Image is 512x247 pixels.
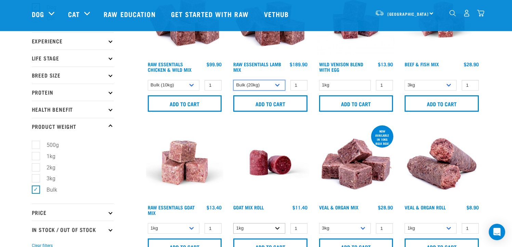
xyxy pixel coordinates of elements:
p: Price [32,204,114,221]
div: Open Intercom Messenger [489,224,505,240]
div: $99.90 [207,61,222,67]
input: Add to cart [233,95,307,112]
img: Veal Organ Mix Roll 01 [403,124,481,202]
label: Bulk [36,186,60,194]
p: Experience [32,32,114,50]
img: Raw Essentials Chicken Lamb Beef Bulk Minced Raw Dog Food Roll Unwrapped [232,124,309,202]
div: $11.40 [292,205,307,210]
p: Protein [32,84,114,101]
img: user.png [463,10,470,17]
div: $13.40 [207,205,222,210]
input: 1 [376,80,393,91]
input: 1 [290,80,307,91]
div: $28.90 [378,205,393,210]
p: Life Stage [32,50,114,67]
img: Goat M Ix 38448 [146,124,224,202]
input: 1 [290,223,307,234]
a: Vethub [257,0,298,28]
a: Get started with Raw [164,0,257,28]
input: 1 [205,80,222,91]
input: Add to cart [405,95,479,112]
p: In Stock / Out Of Stock [32,221,114,238]
p: Product Weight [32,118,114,135]
a: Beef & Fish Mix [405,63,439,65]
input: 1 [376,223,393,234]
div: $8.90 [467,205,479,210]
img: home-icon-1@2x.png [449,10,456,16]
img: 1158 Veal Organ Mix 01 [317,124,395,202]
div: $28.90 [464,61,479,67]
input: 1 [462,223,479,234]
a: Cat [68,9,80,19]
p: Breed Size [32,67,114,84]
label: 2kg [36,163,58,172]
input: 1 [205,223,222,234]
p: Health Benefit [32,101,114,118]
a: Veal & Organ Roll [405,206,446,208]
a: Raw Essentials Lamb Mix [233,63,281,71]
a: Goat Mix Roll [233,206,264,208]
img: home-icon@2x.png [477,10,484,17]
a: Wild Venison Blend with Egg [319,63,363,71]
span: [GEOGRAPHIC_DATA] [388,13,429,15]
div: now available in 10kg bulk box! [371,126,393,149]
a: Raw Essentials Chicken & Wild Mix [148,63,192,71]
a: Dog [32,9,44,19]
img: van-moving.png [375,10,384,16]
div: $13.90 [378,61,393,67]
div: $189.90 [290,61,307,67]
a: Veal & Organ Mix [319,206,358,208]
input: 1 [462,80,479,91]
label: 500g [36,141,62,149]
label: 3kg [36,174,58,183]
input: Add to cart [148,95,222,112]
a: Raw Essentials Goat Mix [148,206,195,214]
label: 1kg [36,152,58,161]
a: Raw Education [97,0,164,28]
input: Add to cart [319,95,393,112]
